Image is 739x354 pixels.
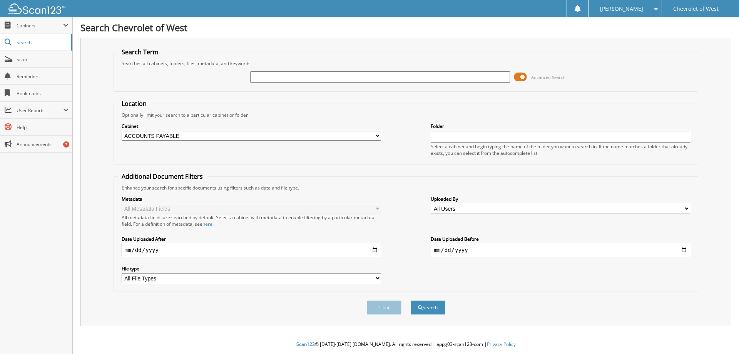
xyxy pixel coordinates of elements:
[17,73,69,80] span: Reminders
[600,7,643,11] span: [PERSON_NAME]
[8,3,65,14] img: scan123-logo-white.svg
[411,300,445,315] button: Search
[431,196,690,202] label: Uploaded By
[122,244,381,256] input: start
[17,141,69,148] span: Announcements
[296,341,315,347] span: Scan123
[431,123,690,129] label: Folder
[80,21,731,34] h1: Search Chevrolet of West
[17,56,69,63] span: Scan
[118,112,694,118] div: Optionally limit your search to a particular cabinet or folder
[63,141,69,148] div: 7
[701,317,739,354] iframe: Chat Widget
[118,48,162,56] legend: Search Term
[73,335,739,354] div: © [DATE]-[DATE] [DOMAIN_NAME]. All rights reserved | appg03-scan123-com |
[431,236,690,242] label: Date Uploaded Before
[122,214,381,227] div: All metadata fields are searched by default. Select a cabinet with metadata to enable filtering b...
[531,74,565,80] span: Advanced Search
[122,123,381,129] label: Cabinet
[202,221,212,227] a: here
[122,236,381,242] label: Date Uploaded After
[367,300,401,315] button: Clear
[487,341,516,347] a: Privacy Policy
[673,7,719,11] span: Chevrolet of West
[122,196,381,202] label: Metadata
[431,244,690,256] input: end
[17,90,69,97] span: Bookmarks
[122,265,381,272] label: File type
[17,22,63,29] span: Cabinets
[17,39,67,46] span: Search
[118,99,150,108] legend: Location
[17,107,63,114] span: User Reports
[118,60,694,67] div: Searches all cabinets, folders, files, metadata, and keywords
[118,185,694,191] div: Enhance your search for specific documents using filters such as date and file type.
[118,172,207,181] legend: Additional Document Filters
[431,143,690,156] div: Select a cabinet and begin typing the name of the folder you want to search in. If the name match...
[17,124,69,131] span: Help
